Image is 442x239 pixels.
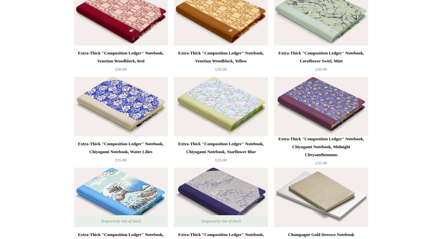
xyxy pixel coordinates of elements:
[76,140,166,156] div: Extra-Thick "Composition Ledger" Notebook, Chiyogami Notebook, Water Lilies
[174,77,268,136] img: Extra-Thick "Composition Ledger" Notebook, Chiyogami Notebook, Starflower Blue
[174,49,268,76] a: Extra-Thick "Composition Ledger" Notebook, Venetian Woodblock, Yellow £50.00
[115,67,127,72] span: £50.00
[176,140,266,156] div: Extra-Thick "Composition Ledger" Notebook, Chiyogami Notebook, Starflower Blue
[76,49,166,65] div: Extra-Thick "Composition Ledger" Notebook, Venetian Woodblock, Red
[274,49,368,76] a: Extra-Thick "Composition Ledger" Notebook, Cornflower Swirl, Mint £50.00
[174,168,268,227] img: Extra-Thick "Composition Ledger" Notebook, Chiyogami Notebook, Pond Lillies
[74,77,168,136] img: Extra-Thick "Composition Ledger" Notebook, Chiyogami Notebook, Water Lilies
[74,168,168,227] a: Extra-Thick "Composition Ledger" Notebook, Chiyogami Notebook, The Great Wave Extra-Thick "Compos...
[94,215,147,227] span: Temporarily Out of Stock
[74,168,168,227] img: Extra-Thick "Composition Ledger" Notebook, Chiyogami Notebook, The Great Wave
[176,49,266,65] div: Extra-Thick "Composition Ledger" Notebook, Venetian Woodblock, Yellow
[74,49,168,76] a: Extra-Thick "Composition Ledger" Notebook, Venetian Woodblock, Red £50.00
[274,77,368,136] a: Extra-Thick "Composition Ledger" Notebook, Chiyogami Notebook, Midnight Chrysanthemums Extra-Thic...
[174,77,268,136] a: Extra-Thick "Composition Ledger" Notebook, Chiyogami Notebook, Starflower Blue Extra-Thick "Compo...
[215,157,227,162] span: £35.00
[74,77,168,136] a: Extra-Thick "Composition Ledger" Notebook, Chiyogami Notebook, Water Lilies Extra-Thick "Composit...
[115,157,127,162] span: £35.00
[274,135,368,167] a: Extra-Thick "Composition Ledger" Notebook, Chiyogami Notebook, Midnight Chrysanthemums £35.00
[276,231,366,239] div: Champagne Gold Dressco Notebook
[276,135,366,159] div: Extra-Thick "Composition Ledger" Notebook, Chiyogami Notebook, Midnight Chrysanthemums
[315,160,327,165] span: £35.00
[274,168,368,227] img: Champagne Gold Dressco Notebook
[276,49,366,65] div: Extra-Thick "Composition Ledger" Notebook, Cornflower Swirl, Mint
[174,168,268,227] a: Extra-Thick "Composition Ledger" Notebook, Chiyogami Notebook, Pond Lillies Extra-Thick "Composit...
[315,67,327,72] span: £50.00
[274,77,368,136] img: Extra-Thick "Composition Ledger" Notebook, Chiyogami Notebook, Midnight Chrysanthemums
[174,140,268,167] a: Extra-Thick "Composition Ledger" Notebook, Chiyogami Notebook, Starflower Blue £35.00
[274,168,368,227] a: Champagne Gold Dressco Notebook Champagne Gold Dressco Notebook
[194,215,248,227] span: Temporarily Out of Stock
[74,140,168,167] a: Extra-Thick "Composition Ledger" Notebook, Chiyogami Notebook, Water Lilies £35.00
[215,67,227,72] span: £50.00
